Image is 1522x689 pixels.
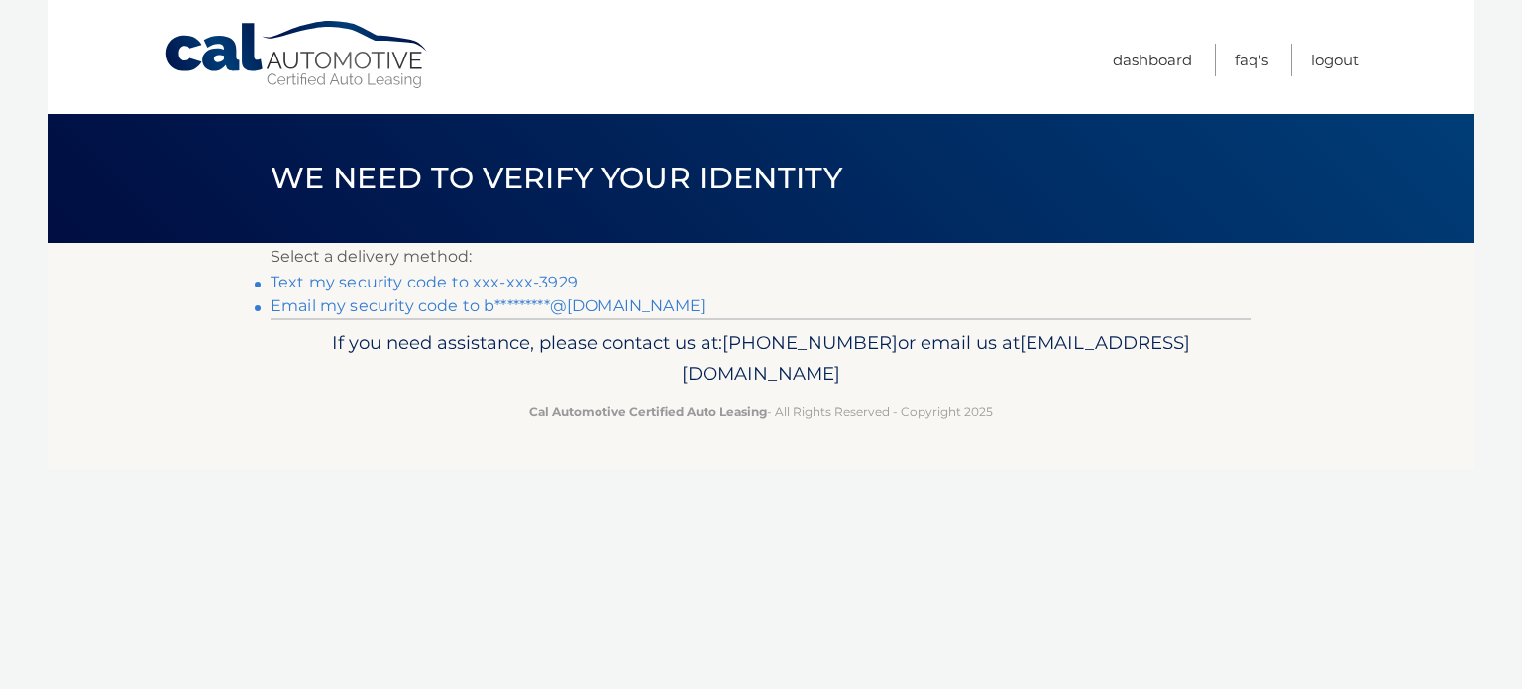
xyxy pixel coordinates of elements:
a: Email my security code to b*********@[DOMAIN_NAME] [271,296,706,315]
p: If you need assistance, please contact us at: or email us at [283,327,1239,391]
strong: Cal Automotive Certified Auto Leasing [529,404,767,419]
span: We need to verify your identity [271,160,842,196]
span: [PHONE_NUMBER] [722,331,898,354]
a: Text my security code to xxx-xxx-3929 [271,273,578,291]
a: FAQ's [1235,44,1268,76]
a: Logout [1311,44,1359,76]
a: Cal Automotive [163,20,431,90]
p: Select a delivery method: [271,243,1251,271]
a: Dashboard [1113,44,1192,76]
p: - All Rights Reserved - Copyright 2025 [283,402,1239,422]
